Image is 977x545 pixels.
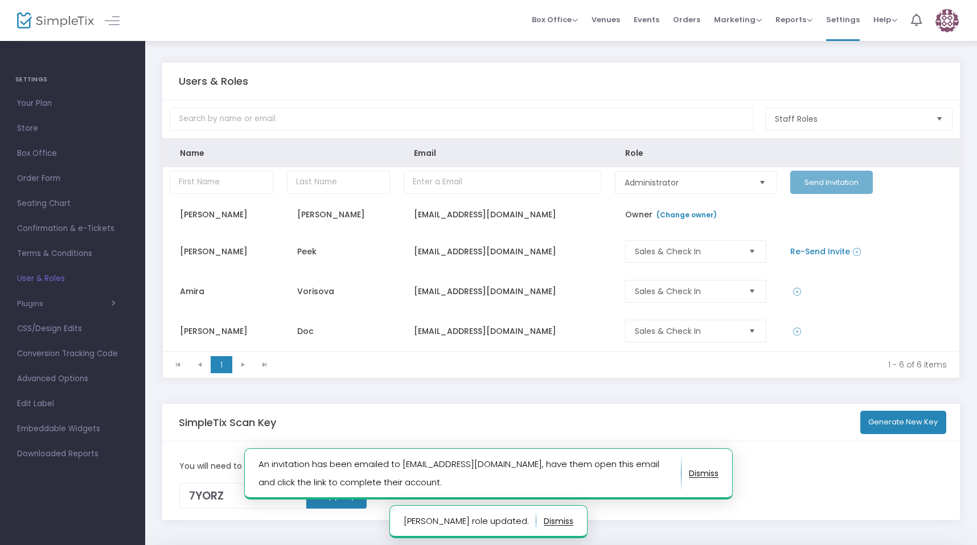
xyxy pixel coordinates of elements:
td: Peek [280,232,397,271]
h5: SimpleTix Scan Key [179,416,276,429]
td: [EMAIL_ADDRESS][DOMAIN_NAME] [397,271,607,311]
span: Terms & Conditions [17,246,128,261]
h5: Users & Roles [179,75,248,88]
span: Sales & Check In [635,286,738,297]
input: First Name [170,171,273,194]
span: Advanced Options [17,371,128,386]
td: Vorisova [280,271,397,311]
input: Last Name [287,171,391,194]
span: Embeddable Widgets [17,422,128,436]
td: [EMAIL_ADDRESS][DOMAIN_NAME] [397,197,607,232]
span: Order Form [17,171,128,186]
span: Sales & Check In [635,325,738,337]
span: Sales & Check In [635,246,738,257]
button: Select [754,172,770,193]
th: Email [397,139,607,167]
td: [PERSON_NAME] [163,311,280,351]
button: Plugins [17,299,116,308]
span: Seating Chart [17,196,128,211]
div: You will need to provide this key to staff or volunteers who are using scan-only mode in the Simp... [174,460,949,472]
span: Owner [625,209,720,220]
td: [PERSON_NAME] [163,232,280,271]
span: Orders [673,5,700,34]
input: Search by name or email [170,108,754,131]
button: dismiss [689,464,719,482]
span: Administrator [625,177,749,188]
span: Help [873,14,897,25]
td: [EMAIL_ADDRESS][DOMAIN_NAME] [397,311,607,351]
button: Select [744,320,760,342]
kendo-pager-info: 1 - 6 of 6 items [284,359,947,370]
span: Events [634,5,659,34]
span: Page 1 [211,356,232,373]
td: Amira [163,271,280,311]
td: Doc [280,311,397,351]
span: Store [17,121,128,136]
button: Select [744,280,760,302]
td: [PERSON_NAME] [163,197,280,232]
span: Your Plan [17,96,128,111]
th: Role [608,139,784,167]
a: (Change owner) [655,210,717,220]
button: Generate New Key [860,411,947,434]
h4: SETTINGS [15,68,130,91]
input: Enter a Email [404,171,601,194]
td: [PERSON_NAME] [280,197,397,232]
span: Downloaded Reports [17,447,128,461]
span: CSS/Design Edits [17,321,128,336]
button: Select [931,108,947,130]
p: An invitation has been emailed to [EMAIL_ADDRESS][DOMAIN_NAME], have them open this email and cli... [258,455,682,492]
span: Conversion Tracking Code [17,346,128,361]
span: Settings [826,5,860,34]
button: dismiss [544,512,573,530]
span: Venues [592,5,620,34]
span: Marketing [714,14,762,25]
span: Staff Roles [775,113,927,125]
td: [EMAIL_ADDRESS][DOMAIN_NAME] [397,232,607,271]
span: Confirmation & e-Tickets [17,221,128,236]
span: Reports [775,14,812,25]
span: Box Office [532,14,578,25]
span: Edit Label [17,397,128,411]
p: [PERSON_NAME] role updated. [404,512,536,530]
a: Re-Send Invite [790,246,850,257]
span: Box Office [17,146,128,161]
div: Data table [163,139,959,351]
button: Select [744,241,760,262]
th: Name [163,139,280,167]
span: User & Roles [17,271,128,286]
